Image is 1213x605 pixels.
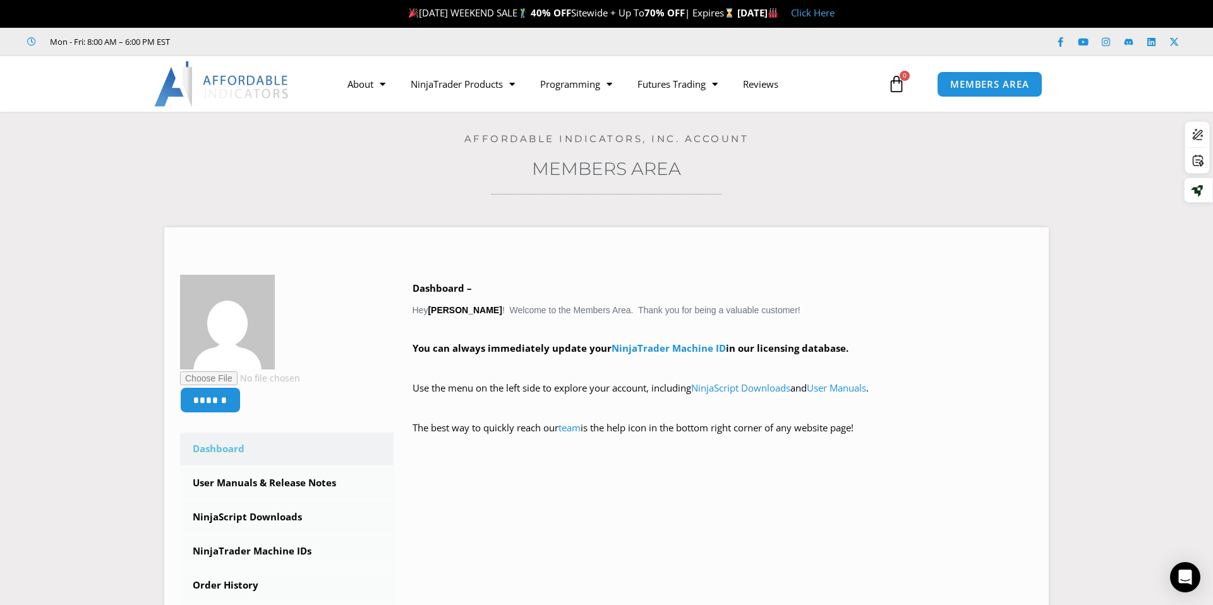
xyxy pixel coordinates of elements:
[413,342,848,354] strong: You can always immediately update your in our licensing database.
[730,69,791,99] a: Reviews
[180,467,394,500] a: User Manuals & Release Notes
[768,8,778,18] img: 🏭
[528,69,625,99] a: Programming
[413,380,1034,415] p: Use the menu on the left side to explore your account, including and .
[1170,562,1200,592] div: Open Intercom Messenger
[398,69,528,99] a: NinjaTrader Products
[791,6,835,19] a: Click Here
[532,158,681,179] a: Members Area
[937,71,1042,97] a: MEMBERS AREA
[154,61,290,107] img: LogoAI | Affordable Indicators – NinjaTrader
[335,69,398,99] a: About
[644,6,685,19] strong: 70% OFF
[558,421,581,434] a: team
[180,275,275,369] img: 049aae36cd30cae31d00f927e44a9b3b2205529b2be2a1886420bdf57a764985
[737,6,778,19] strong: [DATE]
[180,535,394,568] a: NinjaTrader Machine IDs
[188,35,377,48] iframe: Customer reviews powered by Trustpilot
[807,381,866,394] a: User Manuals
[406,6,737,19] span: [DATE] WEEKEND SALE Sitewide + Up To | Expires
[335,69,884,99] nav: Menu
[409,8,418,18] img: 🎉
[413,282,472,294] b: Dashboard –
[612,342,726,354] a: NinjaTrader Machine ID
[413,280,1034,455] div: Hey ! Welcome to the Members Area. Thank you for being a valuable customer!
[47,34,170,49] span: Mon - Fri: 8:00 AM – 6:00 PM EST
[464,133,749,145] a: Affordable Indicators, Inc. Account
[428,305,502,315] strong: [PERSON_NAME]
[531,6,571,19] strong: 40% OFF
[180,501,394,534] a: NinjaScript Downloads
[180,433,394,465] a: Dashboard
[869,66,924,102] a: 0
[950,80,1029,89] span: MEMBERS AREA
[180,569,394,602] a: Order History
[900,71,910,81] span: 0
[413,419,1034,455] p: The best way to quickly reach our is the help icon in the bottom right corner of any website page!
[691,381,790,394] a: NinjaScript Downloads
[625,69,730,99] a: Futures Trading
[518,8,528,18] img: 🏌️‍♂️
[725,8,734,18] img: ⌛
